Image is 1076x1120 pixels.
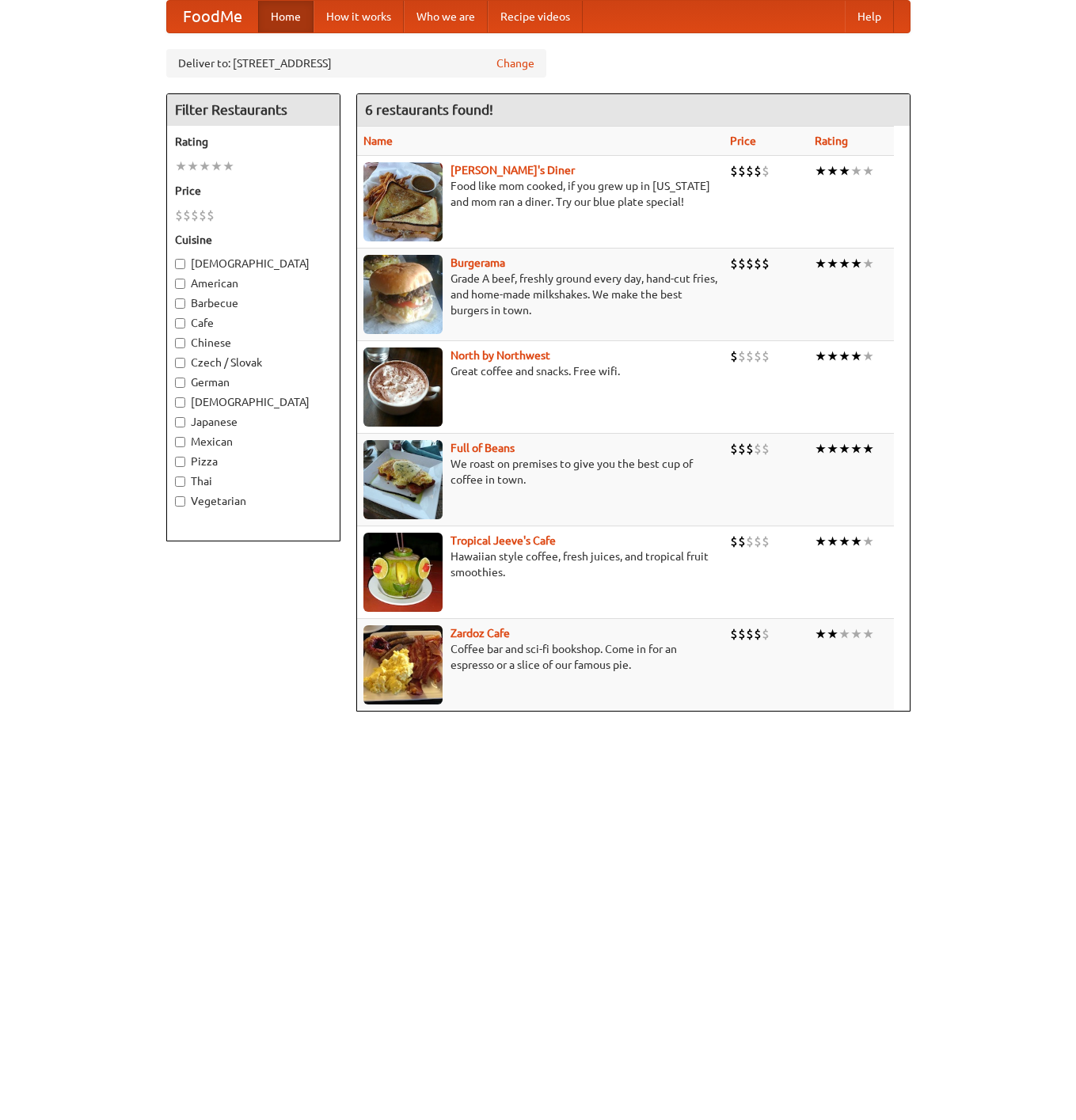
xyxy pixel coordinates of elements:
[862,440,874,457] li: ★
[166,49,546,78] div: Deliver to: [STREET_ADDRESS]
[862,162,874,180] li: ★
[827,625,838,643] li: ★
[827,255,838,272] li: ★
[845,1,894,32] a: Help
[175,315,332,331] label: Cafe
[207,207,215,224] li: $
[754,347,762,365] li: $
[404,1,488,32] a: Who we are
[762,533,770,550] li: $
[488,1,583,32] a: Recipe videos
[451,627,510,640] a: Zardoz Cafe
[451,442,515,454] a: Full of Beans
[827,440,838,457] li: ★
[838,533,850,550] li: ★
[175,397,185,408] input: [DEMOGRAPHIC_DATA]
[175,275,332,291] label: American
[175,496,185,507] input: Vegetarian
[187,158,199,175] li: ★
[365,102,493,117] ng-pluralize: 6 restaurants found!
[363,178,717,210] p: Food like mom cooked, if you grew up in [US_STATE] and mom ran a diner. Try our blue plate special!
[850,347,862,365] li: ★
[815,347,827,365] li: ★
[314,1,404,32] a: How it works
[175,232,332,248] h5: Cuisine
[850,162,862,180] li: ★
[363,363,717,379] p: Great coffee and snacks. Free wifi.
[258,1,314,32] a: Home
[754,162,762,180] li: $
[451,164,575,177] a: [PERSON_NAME]'s Diner
[838,255,850,272] li: ★
[862,347,874,365] li: ★
[175,394,332,410] label: [DEMOGRAPHIC_DATA]
[175,378,185,388] input: German
[451,256,505,269] a: Burgerama
[862,625,874,643] li: ★
[850,533,862,550] li: ★
[746,533,754,550] li: $
[363,533,443,612] img: jeeves.jpg
[363,255,443,334] img: burgerama.jpg
[167,1,258,32] a: FoodMe
[762,162,770,180] li: $
[838,440,850,457] li: ★
[738,255,746,272] li: $
[754,625,762,643] li: $
[175,437,185,447] input: Mexican
[363,347,443,427] img: north.jpg
[738,162,746,180] li: $
[815,255,827,272] li: ★
[862,533,874,550] li: ★
[827,162,838,180] li: ★
[850,625,862,643] li: ★
[827,533,838,550] li: ★
[175,298,185,309] input: Barbecue
[363,135,393,147] a: Name
[762,255,770,272] li: $
[363,641,717,673] p: Coffee bar and sci-fi bookshop. Come in for an espresso or a slice of our famous pie.
[838,625,850,643] li: ★
[211,158,222,175] li: ★
[815,162,827,180] li: ★
[191,207,199,224] li: $
[754,533,762,550] li: $
[850,440,862,457] li: ★
[175,358,185,368] input: Czech / Slovak
[175,259,185,269] input: [DEMOGRAPHIC_DATA]
[754,440,762,457] li: $
[738,347,746,365] li: $
[838,347,850,365] li: ★
[762,440,770,457] li: $
[815,533,827,550] li: ★
[730,255,738,272] li: $
[762,347,770,365] li: $
[175,374,332,390] label: German
[746,625,754,643] li: $
[815,625,827,643] li: ★
[363,271,717,318] p: Grade A beef, freshly ground every day, hand-cut fries, and home-made milkshakes. We make the bes...
[738,625,746,643] li: $
[175,295,332,311] label: Barbecue
[838,162,850,180] li: ★
[167,94,340,126] h4: Filter Restaurants
[175,207,183,224] li: $
[175,414,332,430] label: Japanese
[363,162,443,241] img: sallys.jpg
[175,457,185,467] input: Pizza
[730,347,738,365] li: $
[363,625,443,704] img: zardoz.jpg
[451,349,550,362] b: North by Northwest
[746,255,754,272] li: $
[762,625,770,643] li: $
[175,355,332,370] label: Czech / Slovak
[175,279,185,289] input: American
[175,454,332,469] label: Pizza
[199,207,207,224] li: $
[451,534,556,547] a: Tropical Jeeve's Cafe
[730,440,738,457] li: $
[746,162,754,180] li: $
